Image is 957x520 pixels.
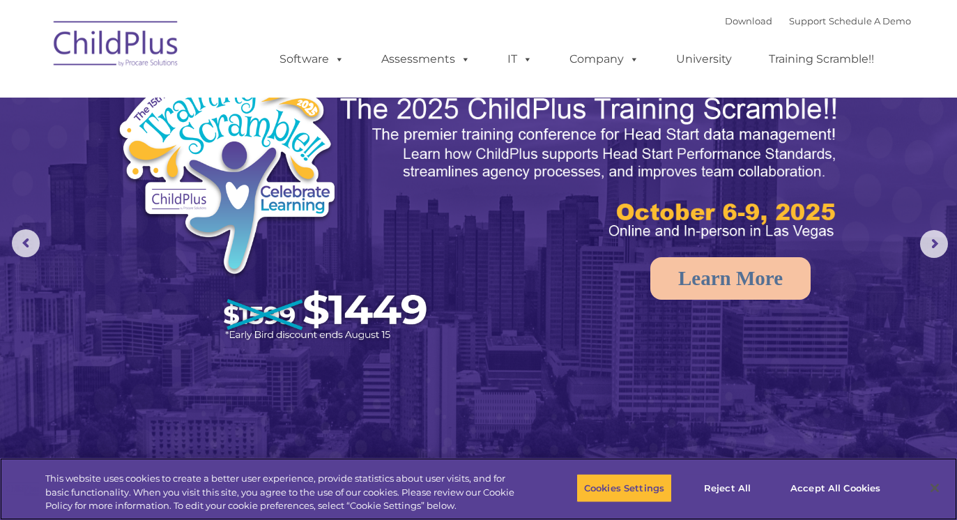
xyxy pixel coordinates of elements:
a: IT [493,45,546,73]
img: ChildPlus by Procare Solutions [47,11,186,81]
a: Software [266,45,358,73]
a: Schedule A Demo [829,15,911,26]
button: Close [919,473,950,503]
div: This website uses cookies to create a better user experience, provide statistics about user visit... [45,472,526,513]
a: Training Scramble!! [755,45,888,73]
a: Download [725,15,772,26]
a: Company [556,45,653,73]
span: Phone number [194,149,253,160]
a: Support [789,15,826,26]
a: Learn More [650,257,811,300]
a: Assessments [367,45,484,73]
button: Accept All Cookies [783,473,888,503]
font: | [725,15,911,26]
a: University [662,45,746,73]
button: Reject All [684,473,771,503]
button: Cookies Settings [576,473,672,503]
span: Last name [194,92,236,102]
